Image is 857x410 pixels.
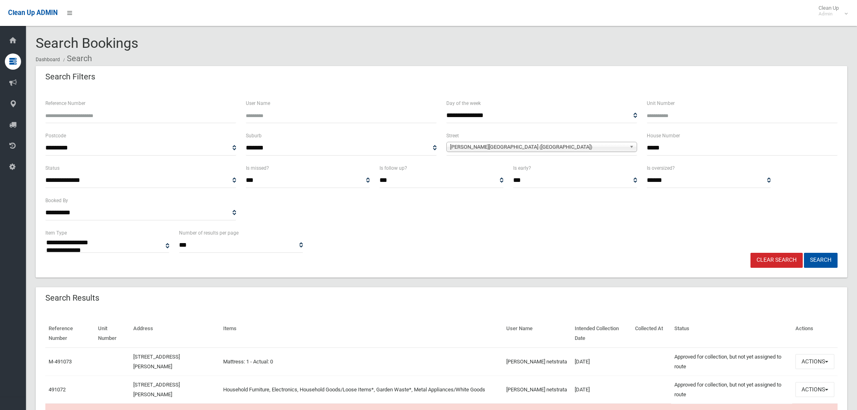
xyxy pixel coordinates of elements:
[220,320,503,348] th: Items
[179,228,239,237] label: Number of results per page
[671,320,792,348] th: Status
[795,354,834,369] button: Actions
[49,359,72,365] a: M-491073
[45,320,95,348] th: Reference Number
[36,290,109,306] header: Search Results
[220,376,503,404] td: Household Furniture, Electronics, Household Goods/Loose Items*, Garden Waste*, Metal Appliances/W...
[246,131,262,140] label: Suburb
[45,131,66,140] label: Postcode
[130,320,220,348] th: Address
[647,131,680,140] label: House Number
[819,11,839,17] small: Admin
[671,348,792,376] td: Approved for collection, but not yet assigned to route
[571,376,632,404] td: [DATE]
[804,253,838,268] button: Search
[49,387,66,393] a: 491072
[45,164,60,173] label: Status
[379,164,407,173] label: Is follow up?
[671,376,792,404] td: Approved for collection, but not yet assigned to route
[750,253,803,268] a: Clear Search
[814,5,847,17] span: Clean Up
[571,320,632,348] th: Intended Collection Date
[61,51,92,66] li: Search
[792,320,838,348] th: Actions
[246,164,269,173] label: Is missed?
[446,99,481,108] label: Day of the week
[45,228,67,237] label: Item Type
[95,320,130,348] th: Unit Number
[36,35,139,51] span: Search Bookings
[45,196,68,205] label: Booked By
[36,57,60,62] a: Dashboard
[8,9,58,17] span: Clean Up ADMIN
[446,131,459,140] label: Street
[571,348,632,376] td: [DATE]
[503,348,571,376] td: [PERSON_NAME] netstrata
[513,164,531,173] label: Is early?
[246,99,270,108] label: User Name
[795,382,834,397] button: Actions
[647,99,675,108] label: Unit Number
[632,320,671,348] th: Collected At
[133,382,180,397] a: [STREET_ADDRESS][PERSON_NAME]
[503,320,571,348] th: User Name
[36,69,105,85] header: Search Filters
[220,348,503,376] td: Mattress: 1 - Actual: 0
[45,99,85,108] label: Reference Number
[503,376,571,404] td: [PERSON_NAME] netstrata
[133,354,180,369] a: [STREET_ADDRESS][PERSON_NAME]
[450,142,626,152] span: [PERSON_NAME][GEOGRAPHIC_DATA] ([GEOGRAPHIC_DATA])
[647,164,675,173] label: Is oversized?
